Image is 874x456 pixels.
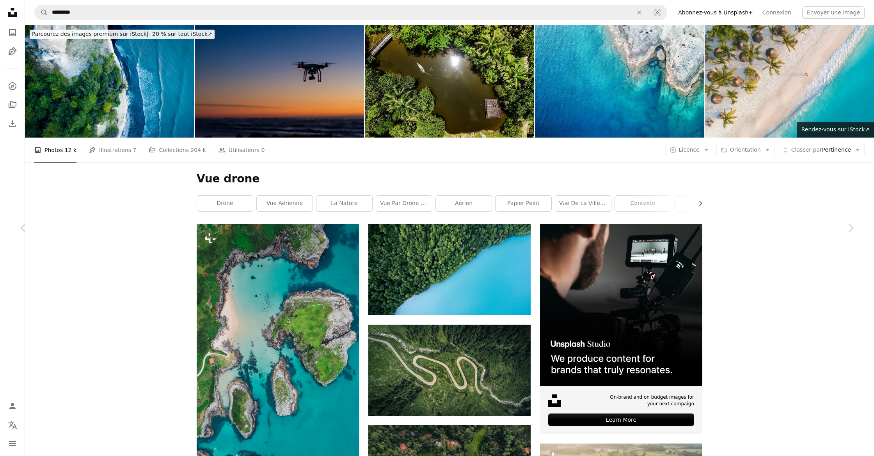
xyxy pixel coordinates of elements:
a: paysage [675,196,730,211]
h1: Vue drone [197,172,702,186]
a: Collections 204 k [149,138,206,163]
img: file-1715652217532-464736461acbimage [540,224,702,386]
a: papier peint [496,196,551,211]
a: aérien [436,196,492,211]
img: bird's eye view photography of trees and body of water [368,224,531,315]
img: Vue aérienne d’une route asphaltée entourée d’arbres [368,325,531,416]
a: Vue de la ville par drone [555,196,611,211]
a: Collections [5,97,20,113]
button: Envoyer une image [802,6,865,19]
div: Learn More [548,414,694,426]
button: Menu [5,436,20,451]
button: faire défiler la liste vers la droite [693,196,702,211]
button: Rechercher sur Unsplash [35,5,48,20]
button: Classer parPertinence [778,144,865,156]
a: bird's eye view photography of trees and body of water [368,266,531,273]
span: 204 k [190,146,206,154]
a: On-brand and on budget images for your next campaignLearn More [540,224,702,434]
a: Parcourez des images premium sur iStock|- 20 % sur tout iStock↗ [25,25,219,44]
img: file-1631678316303-ed18b8b5cb9cimage [548,394,561,407]
button: Effacer [631,5,648,20]
a: Vue par drone de la ville [376,196,432,211]
span: Orientation [730,147,761,153]
a: une vue aérienne d’un plan d’eau entouré de terre [197,364,359,371]
a: Suivant [827,191,874,265]
span: Rendez-vous sur iStock ↗ [801,126,869,133]
a: Abonnez-vous à Unsplash+ [673,6,758,19]
a: vue aérienne [257,196,313,211]
a: Historique de téléchargement [5,116,20,131]
a: Utilisateurs 0 [218,138,265,163]
img: Vue d’oiseau des falaises à Moens Klint au Danemark [25,25,194,138]
button: Orientation [716,144,775,156]
div: - 20 % sur tout iStock ↗ [30,30,215,39]
a: Explorer [5,78,20,94]
a: Connexion / S’inscrire [5,398,20,414]
a: Vue aérienne d’une route asphaltée entourée d’arbres [368,366,531,373]
a: drone [197,196,253,211]
span: Classer par [791,147,822,153]
a: Connexion [758,6,796,19]
img: Drone survolant l’océan à l’aube [195,25,364,138]
a: Illustrations 7 [89,138,136,163]
a: la nature [316,196,372,211]
a: Rendez-vous sur iStock↗ [797,122,874,138]
a: Photos [5,25,20,41]
form: Rechercher des visuels sur tout le site [34,5,667,20]
img: Vue aérienne d’un canoë sur une rivière entourée d’une végétation luxuriante [365,25,534,138]
button: Recherche de visuels [648,5,667,20]
a: Contexte [615,196,671,211]
img: Vue aérienne de la mer et le rocher [535,25,704,138]
span: 7 [133,146,137,154]
button: Langue [5,417,20,433]
span: Pertinence [791,146,851,154]
span: Parcourez des images premium sur iStock | [32,31,149,37]
span: On-brand and on budget images for your next campaign [604,394,694,407]
span: 0 [261,146,265,154]
button: Licence [665,144,713,156]
span: Licence [679,147,700,153]
img: Vue aérienne des parapluies, palmiers sur la plage de sable de l'océan Indien au coucher du solei... [705,25,874,138]
a: Illustrations [5,44,20,59]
